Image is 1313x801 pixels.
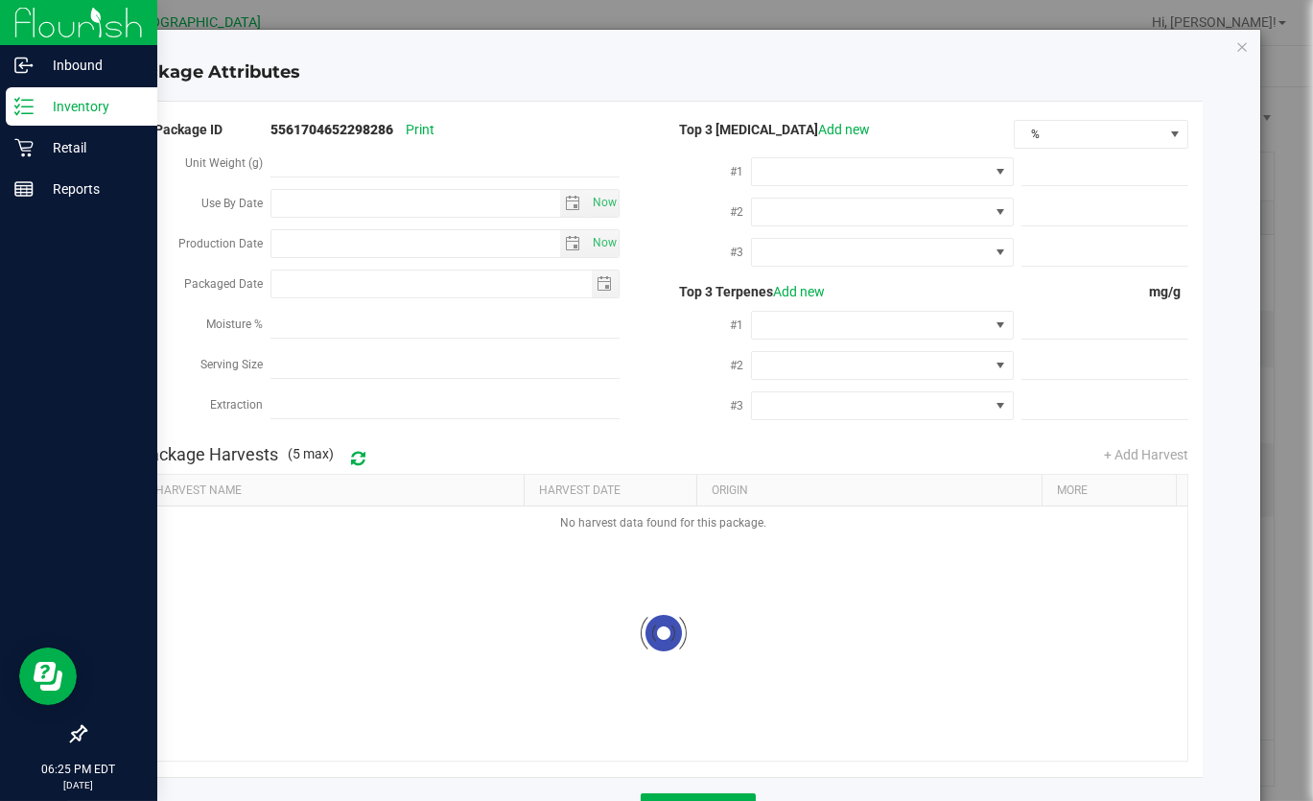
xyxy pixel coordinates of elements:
[200,347,270,382] label: Serving Size
[406,122,434,137] span: Print
[14,56,34,75] inline-svg: Inbound
[139,122,223,137] span: Package ID
[34,95,149,118] p: Inventory
[34,136,149,159] p: Retail
[270,122,393,137] strong: 5561704652298286
[587,230,619,257] span: select
[14,138,34,157] inline-svg: Retail
[664,122,870,137] span: Top 3 [MEDICAL_DATA]
[588,229,621,257] span: Set Current date
[140,475,524,507] th: Harvest Name
[9,778,149,792] p: [DATE]
[730,389,751,423] label: #3
[730,154,751,189] label: #1
[592,271,620,297] span: select
[178,226,270,261] label: Production Date
[201,186,270,221] label: Use By Date
[1235,35,1249,58] button: Close modal
[730,195,751,229] label: #2
[524,475,696,507] th: Harvest Date
[818,122,870,137] a: Add new
[664,284,825,299] span: Top 3 Terpenes
[9,761,149,778] p: 06:25 PM EDT
[1042,475,1176,507] th: More
[125,60,1203,85] h4: Package Attributes
[587,190,619,217] span: select
[139,445,278,464] h4: Package Harvests
[588,189,621,217] span: Set Current date
[14,97,34,116] inline-svg: Inventory
[1104,445,1188,464] button: + Add Harvest
[184,267,270,301] label: Packaged Date
[696,475,1042,507] th: Origin
[34,177,149,200] p: Reports
[206,307,270,342] label: Moisture %
[185,146,270,180] label: Unit Weight (g)
[34,54,149,77] p: Inbound
[1149,284,1188,299] span: mg/g
[560,190,588,217] span: select
[773,284,825,299] a: Add new
[730,348,751,383] label: #2
[14,179,34,199] inline-svg: Reports
[210,388,270,422] label: Extraction
[730,308,751,342] label: #1
[19,648,77,705] iframe: Resource center
[288,444,334,464] span: (5 max)
[730,235,751,270] label: #3
[1015,121,1163,148] span: %
[560,230,588,257] span: select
